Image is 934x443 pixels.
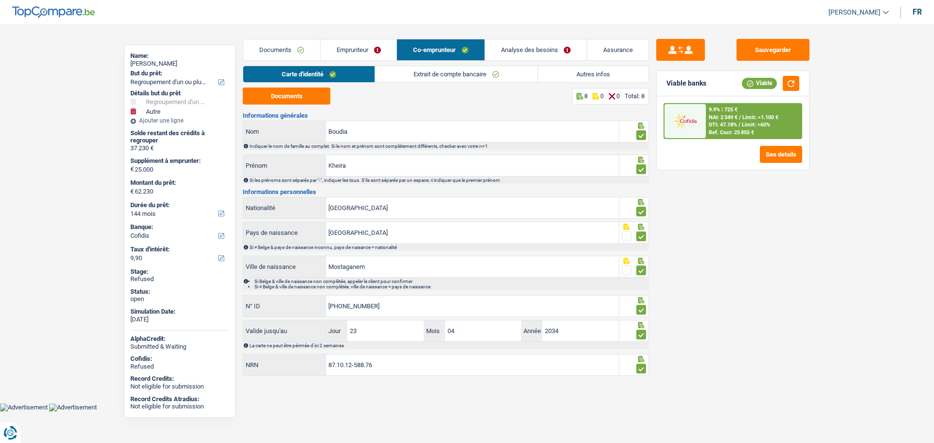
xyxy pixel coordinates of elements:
label: Nationalité [243,197,326,218]
input: 590-1234567-89 [326,296,619,317]
label: Valide jusqu'au [243,323,326,339]
span: Limit: <60% [742,122,770,128]
div: Record Credits: [130,375,229,383]
div: Ref. Cost: 25 855 € [709,129,754,136]
div: open [130,295,229,303]
img: TopCompare Logo [12,6,95,18]
p: 0 [616,92,620,100]
li: Si ≠ Belge & ville de naissance non complétée, ville de naissance = pays de naissance [254,284,648,289]
img: Cofidis [667,112,703,130]
div: Total: 8 [625,92,645,100]
div: Not eligible for submission [130,383,229,390]
label: Supplément à emprunter: [130,157,227,165]
button: See details [760,146,802,163]
div: 37.230 € [130,144,229,152]
a: Autres infos [538,66,648,82]
p: 8 [584,92,588,100]
div: Solde restant des crédits à regrouper [130,129,229,144]
span: / [739,114,741,121]
div: [DATE] [130,316,229,323]
label: Année [521,320,542,341]
li: Si Belge & ville de naissance non complétée, appeler le client pour confirmer [254,279,648,284]
input: AAAA [542,320,618,341]
h3: Informations personnelles [243,189,649,195]
label: But du prêt: [130,70,227,77]
label: Ville de naissance [243,256,326,277]
input: MM [445,320,521,341]
div: Record Credits Atradius: [130,395,229,403]
div: Indiquer le nom de famille au complet. Si le nom et prénom sont complétement différents, checker ... [250,143,648,149]
label: N° ID [243,296,326,317]
div: Status: [130,288,229,296]
label: Pays de naissance [243,222,326,243]
div: 9.9% | 725 € [709,106,737,113]
div: Not eligible for submission [130,403,229,410]
div: Cofidis: [130,355,229,363]
div: AlphaCredit: [130,335,229,343]
span: € [130,188,134,195]
label: Mois [424,320,445,341]
label: Montant du prêt: [130,179,227,187]
span: Limit: >1.100 € [742,114,778,121]
span: [PERSON_NAME] [828,8,880,17]
span: NAI: 2 349 € [709,114,737,121]
label: Banque: [130,223,227,231]
label: Durée du prêt: [130,201,227,209]
div: Name: [130,52,229,60]
div: [PERSON_NAME] [130,60,229,68]
label: Taux d'intérêt: [130,246,227,253]
div: La carte ne peut être périmée d'ici 2 semaines [250,343,648,348]
span: DTI: 47.18% [709,122,737,128]
div: Stage: [130,268,229,276]
label: NRN [243,354,326,375]
div: Simulation Date: [130,308,229,316]
a: Assurance [587,39,649,60]
a: Carte d'identité [243,66,375,82]
a: Analyse des besoins [485,39,587,60]
input: Belgique [326,197,619,218]
div: Submitted & Waiting [130,343,229,351]
input: JJ [347,320,423,341]
input: Belgique [326,222,619,243]
div: Viable banks [666,79,706,88]
div: Viable [742,78,777,89]
a: [PERSON_NAME] [821,4,889,20]
label: Jour [326,320,347,341]
span: € [130,165,134,173]
a: Extrait de compte bancaire [375,66,538,82]
button: Documents [243,88,330,105]
a: Emprunteur [321,39,397,60]
div: Refused [130,363,229,371]
a: Co-emprunteur [397,39,485,60]
h3: Informations générales [243,112,649,119]
div: Ajouter une ligne [130,117,229,124]
div: Si ≠ Belge & pays de naissance inconnu, pays de naisance = nationalité [250,245,648,250]
div: Refused [130,275,229,283]
span: / [738,122,740,128]
label: Prénom [243,155,326,176]
img: Advertisement [49,404,97,411]
p: 0 [600,92,604,100]
div: Détails but du prêt [130,89,229,97]
div: fr [913,7,922,17]
a: Documents [243,39,320,60]
label: Nom [243,121,326,142]
button: Sauvegarder [736,39,809,61]
input: 12.12.12-123.12 [326,354,619,375]
div: Si les prénoms sont séparés par "-", indiquer les tous. S'ils sont séparés par un espace, n'indiq... [250,177,648,183]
